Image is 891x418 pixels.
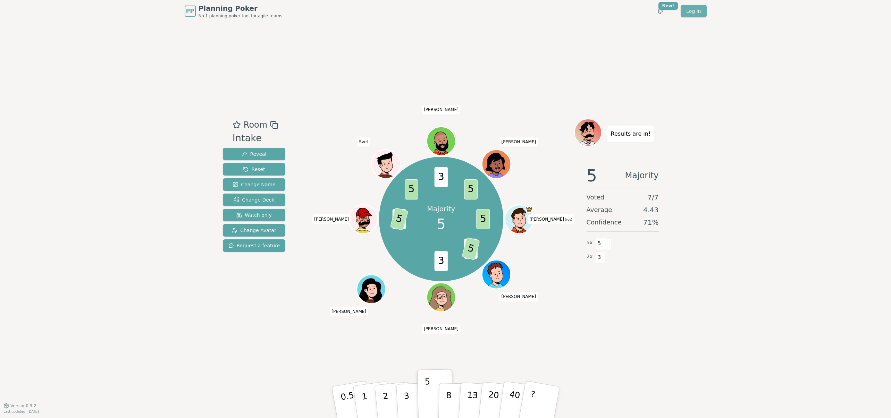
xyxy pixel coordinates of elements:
[625,167,659,184] span: Majority
[243,166,265,173] span: Reset
[434,167,448,187] span: 3
[500,292,538,301] span: Click to change your name
[654,5,667,17] button: New!
[681,5,706,17] a: Log in
[658,2,678,10] div: New!
[185,3,283,19] a: PPPlanning PokerNo.1 planning poker tool for agile teams
[223,239,286,252] button: Request a feature
[500,137,538,147] span: Click to change your name
[643,217,658,227] span: 71 %
[526,206,533,213] span: Diego D is the host
[10,403,36,409] span: Version 0.9.2
[232,227,276,234] span: Change Avatar
[242,151,266,157] span: Reveal
[330,307,368,316] span: Click to change your name
[587,253,593,261] span: 2 x
[595,238,603,249] span: 5
[244,119,267,131] span: Room
[228,242,280,249] span: Request a feature
[223,194,286,206] button: Change Deck
[405,179,418,200] span: 5
[437,214,445,234] span: 5
[595,251,603,263] span: 3
[234,196,274,203] span: Change Deck
[422,105,460,114] span: Click to change your name
[587,217,622,227] span: Confidence
[587,205,612,215] span: Average
[223,148,286,160] button: Reveal
[3,410,39,413] span: Last updated: [DATE]
[223,209,286,221] button: Watch only
[587,239,593,247] span: 5 x
[528,214,574,224] span: Click to change your name
[427,204,455,214] p: Majority
[3,403,36,409] button: Version0.9.2
[464,179,478,200] span: 5
[422,324,460,334] span: Click to change your name
[223,163,286,176] button: Reset
[233,131,278,145] div: Intake
[223,224,286,237] button: Change Avatar
[233,181,275,188] span: Change Name
[390,208,409,231] span: 5
[611,129,651,139] p: Results are in!
[434,251,448,272] span: 3
[199,13,283,19] span: No.1 planning poker tool for agile teams
[462,237,480,261] span: 5
[425,377,430,414] p: 5
[506,206,533,233] button: Click to change your avatar
[587,193,605,202] span: Voted
[233,119,241,131] button: Add as favourite
[564,218,572,221] span: (you)
[647,193,658,202] span: 7 / 7
[587,167,597,184] span: 5
[199,3,283,13] span: Planning Poker
[643,205,659,215] span: 4.43
[236,212,272,219] span: Watch only
[357,137,370,147] span: Click to change your name
[476,209,490,230] span: 5
[186,7,194,15] span: PP
[312,214,351,224] span: Click to change your name
[223,178,286,191] button: Change Name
